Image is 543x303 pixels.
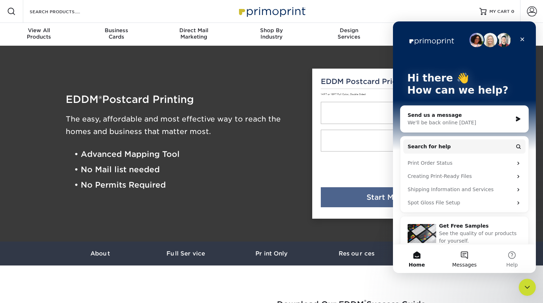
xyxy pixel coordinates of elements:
span: Design [310,27,388,34]
iframe: Intercom live chat [519,279,536,296]
a: Full Service [143,242,229,265]
input: SEARCH PRODUCTS..... [29,7,99,16]
span: Direct Mail [155,27,233,34]
a: 6.5" X 8" [321,102,469,124]
a: Shop ByIndustry [233,23,310,46]
h5: EDDM Postcard Pricing [321,77,469,86]
a: Start My Order [321,187,469,207]
div: Marketing [155,27,233,40]
iframe: Intercom live chat [393,21,536,273]
div: Industry [233,27,310,40]
h1: EDDM Postcard Printing [66,94,302,104]
div: & Templates [388,27,465,40]
a: Resources& Templates [388,23,465,46]
a: BusinessCards [78,23,155,46]
a: Direct MailMarketing [155,23,233,46]
div: Cards [78,27,155,40]
li: • Advanced Mapping Tool [74,146,302,162]
h3: Resources [314,250,400,257]
a: Resources [314,242,400,265]
span: MY CART [489,9,510,15]
h3: Print Only [229,250,314,257]
a: DesignServices [310,23,388,46]
span: Resources [388,27,465,34]
small: 14PT or 16PT Full Color, Double Sided [321,93,365,96]
a: 1,000 [321,130,469,152]
li: • No Permits Required [74,178,302,193]
h3: The easy, affordable and most effective way to reach the homes and business that matter most. [66,113,302,138]
span: ® [99,94,102,104]
div: Services [310,27,388,40]
h3: About [57,250,143,257]
li: • No Mail list needed [74,162,302,177]
span: 0 [511,9,514,14]
span: Shop By [233,27,310,34]
span: Business [78,27,155,34]
a: About [57,242,143,265]
h3: Full Service [143,250,229,257]
a: Print Only [229,242,314,265]
img: Primoprint [236,4,307,19]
